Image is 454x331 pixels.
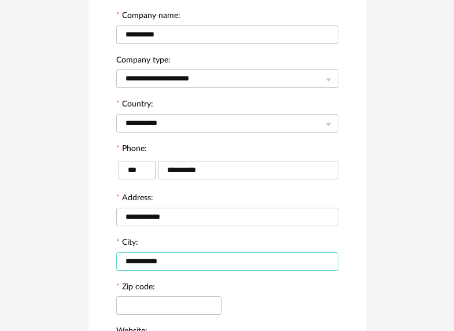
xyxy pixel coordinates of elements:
label: Address: [116,194,153,204]
label: Country: [116,100,153,111]
label: Phone: [116,145,147,155]
label: Zip code: [116,283,155,293]
label: Company name: [116,12,180,22]
label: Company type: [116,56,171,67]
label: City: [116,238,138,249]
